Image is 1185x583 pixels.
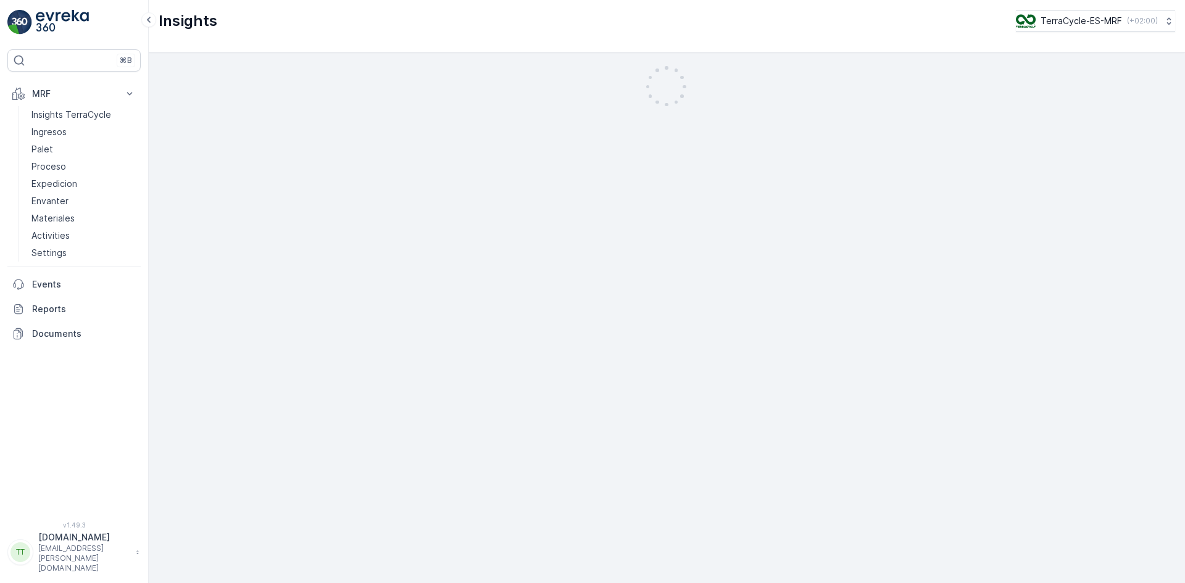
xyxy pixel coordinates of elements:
p: Documents [32,328,136,340]
a: Events [7,272,141,297]
p: MRF [32,88,116,100]
a: Palet [27,141,141,158]
p: Events [32,278,136,291]
p: TerraCycle-ES-MRF [1041,15,1122,27]
p: Reports [32,303,136,315]
button: TerraCycle-ES-MRF(+02:00) [1016,10,1175,32]
p: Ingresos [31,126,67,138]
p: Materiales [31,212,75,225]
p: ⌘B [120,56,132,65]
a: Ingresos [27,123,141,141]
span: v 1.49.3 [7,521,141,529]
a: Proceso [27,158,141,175]
img: logo [7,10,32,35]
img: logo_light-DOdMpM7g.png [36,10,89,35]
button: TT[DOMAIN_NAME][EMAIL_ADDRESS][PERSON_NAME][DOMAIN_NAME] [7,531,141,573]
p: Insights [159,11,217,31]
a: Documents [7,321,141,346]
img: TC_mwK4AaT.png [1016,14,1036,28]
p: Settings [31,247,67,259]
a: Materiales [27,210,141,227]
button: MRF [7,81,141,106]
p: Activities [31,229,70,242]
p: Envanter [31,195,69,207]
p: Palet [31,143,53,155]
div: TT [10,542,30,562]
p: Insights TerraCycle [31,109,111,121]
p: [EMAIL_ADDRESS][PERSON_NAME][DOMAIN_NAME] [38,544,130,573]
a: Insights TerraCycle [27,106,141,123]
p: Proceso [31,160,66,173]
a: Reports [7,297,141,321]
p: ( +02:00 ) [1127,16,1158,26]
a: Activities [27,227,141,244]
a: Envanter [27,192,141,210]
p: [DOMAIN_NAME] [38,531,130,544]
p: Expedicion [31,178,77,190]
a: Settings [27,244,141,262]
a: Expedicion [27,175,141,192]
